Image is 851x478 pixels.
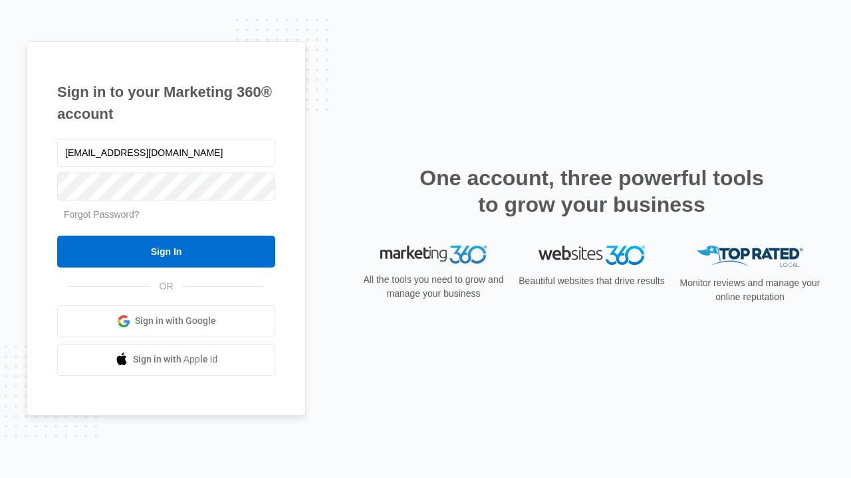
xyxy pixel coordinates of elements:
[416,165,768,218] h2: One account, three powerful tools to grow your business
[135,314,216,328] span: Sign in with Google
[150,279,183,293] span: OR
[517,274,666,288] p: Beautiful websites that drive results
[57,305,275,337] a: Sign in with Google
[380,246,487,264] img: Marketing 360
[697,246,803,268] img: Top Rated Local
[57,81,275,125] h1: Sign in to your Marketing 360® account
[57,236,275,268] input: Sign In
[539,246,645,265] img: Websites 360
[675,276,824,304] p: Monitor reviews and manage your online reputation
[359,273,508,301] p: All the tools you need to grow and manage your business
[133,353,218,366] span: Sign in with Apple Id
[57,139,275,167] input: Email
[57,344,275,376] a: Sign in with Apple Id
[64,209,140,220] a: Forgot Password?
